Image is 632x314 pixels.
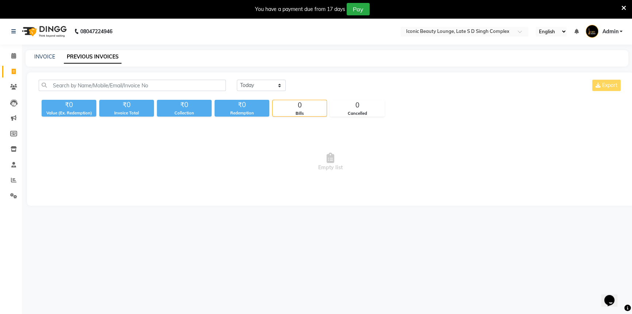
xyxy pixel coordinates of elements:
img: Admin [586,25,598,38]
div: Collection [157,110,212,116]
div: 0 [273,100,327,110]
div: ₹0 [157,100,212,110]
button: Pay [347,3,370,15]
b: 08047224946 [80,21,112,42]
a: INVOICE [34,53,55,60]
div: Invoice Total [99,110,154,116]
div: Bills [273,110,327,117]
div: You have a payment due from 17 days [255,5,345,13]
span: Admin [602,28,618,35]
div: ₹0 [99,100,154,110]
a: PREVIOUS INVOICES [64,50,122,64]
div: Redemption [215,110,269,116]
span: Empty list [39,125,622,198]
div: Value (Ex. Redemption) [42,110,96,116]
div: ₹0 [42,100,96,110]
div: 0 [330,100,384,110]
div: Cancelled [330,110,384,117]
div: ₹0 [215,100,269,110]
img: logo [19,21,69,42]
input: Search by Name/Mobile/Email/Invoice No [39,80,226,91]
iframe: chat widget [601,285,625,307]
